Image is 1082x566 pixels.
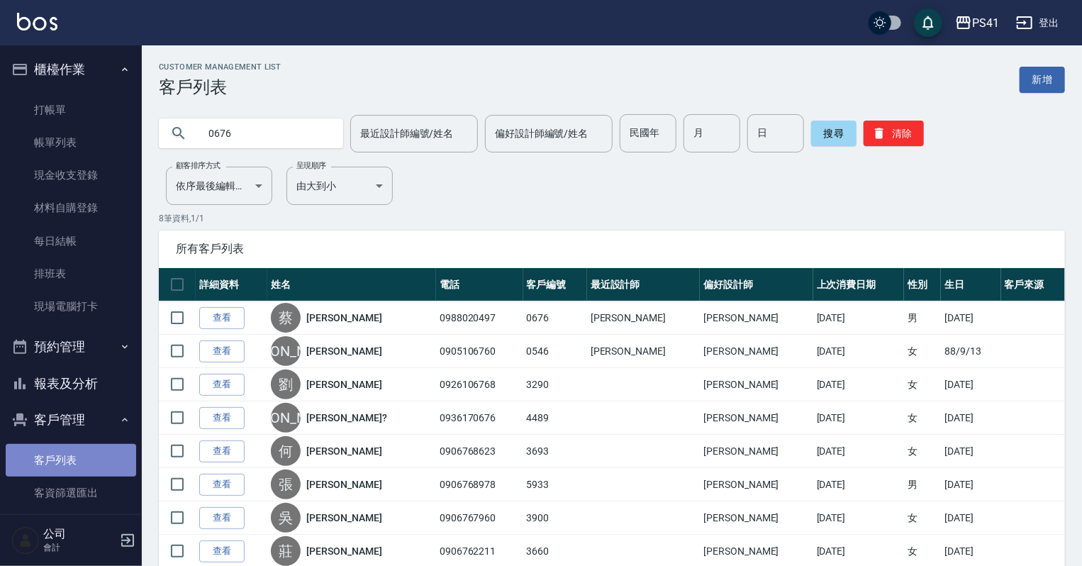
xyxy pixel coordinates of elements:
[436,468,523,501] td: 0906768978
[523,401,587,435] td: 4489
[904,335,941,368] td: 女
[1001,268,1065,301] th: 客戶來源
[6,509,136,542] a: 卡券管理
[941,401,1001,435] td: [DATE]
[6,51,136,88] button: 櫃檯作業
[6,159,136,192] a: 現金收支登錄
[700,301,813,335] td: [PERSON_NAME]
[176,242,1048,256] span: 所有客戶列表
[199,474,245,496] a: 查看
[17,13,57,30] img: Logo
[166,167,272,205] div: 依序最後編輯時間
[6,444,136,477] a: 客戶列表
[436,435,523,468] td: 0906768623
[6,126,136,159] a: 帳單列表
[176,160,221,171] label: 顧客排序方式
[813,401,904,435] td: [DATE]
[523,268,587,301] th: 客戶編號
[11,526,40,555] img: Person
[972,14,999,32] div: PS41
[904,501,941,535] td: 女
[523,468,587,501] td: 5933
[813,301,904,335] td: [DATE]
[271,470,301,499] div: 張
[904,435,941,468] td: 女
[271,536,301,566] div: 莊
[6,328,136,365] button: 預約管理
[523,435,587,468] td: 3693
[306,444,381,458] a: [PERSON_NAME]
[700,435,813,468] td: [PERSON_NAME]
[813,368,904,401] td: [DATE]
[6,365,136,402] button: 報表及分析
[941,435,1001,468] td: [DATE]
[271,303,301,333] div: 蔡
[306,477,381,492] a: [PERSON_NAME]
[199,114,332,152] input: 搜尋關鍵字
[941,468,1001,501] td: [DATE]
[700,268,813,301] th: 偏好設計師
[271,503,301,533] div: 吳
[941,268,1001,301] th: 生日
[813,501,904,535] td: [DATE]
[271,336,301,366] div: [PERSON_NAME]
[6,290,136,323] a: 現場電腦打卡
[523,368,587,401] td: 3290
[941,335,1001,368] td: 88/9/13
[6,225,136,257] a: 每日結帳
[700,468,813,501] td: [PERSON_NAME]
[199,307,245,329] a: 查看
[6,94,136,126] a: 打帳單
[196,268,267,301] th: 詳細資料
[6,257,136,290] a: 排班表
[949,9,1005,38] button: PS41
[523,501,587,535] td: 3900
[159,62,281,72] h2: Customer Management List
[523,301,587,335] td: 0676
[436,268,523,301] th: 電話
[587,268,700,301] th: 最近設計師
[306,377,381,392] a: [PERSON_NAME]
[436,335,523,368] td: 0905106760
[813,268,904,301] th: 上次消費日期
[1020,67,1065,93] a: 新增
[199,407,245,429] a: 查看
[700,501,813,535] td: [PERSON_NAME]
[436,368,523,401] td: 0926106768
[941,301,1001,335] td: [DATE]
[267,268,436,301] th: 姓名
[813,468,904,501] td: [DATE]
[941,501,1001,535] td: [DATE]
[904,401,941,435] td: 女
[813,435,904,468] td: [DATE]
[914,9,942,37] button: save
[306,411,386,425] a: [PERSON_NAME]?
[587,301,700,335] td: [PERSON_NAME]
[904,468,941,501] td: 男
[6,401,136,438] button: 客戶管理
[700,368,813,401] td: [PERSON_NAME]
[700,335,813,368] td: [PERSON_NAME]
[43,527,116,541] h5: 公司
[306,311,381,325] a: [PERSON_NAME]
[43,541,116,554] p: 會計
[436,501,523,535] td: 0906767960
[159,212,1065,225] p: 8 筆資料, 1 / 1
[6,477,136,509] a: 客資篩選匯出
[436,301,523,335] td: 0988020497
[199,507,245,529] a: 查看
[941,368,1001,401] td: [DATE]
[6,192,136,224] a: 材料自購登錄
[199,340,245,362] a: 查看
[199,440,245,462] a: 查看
[811,121,857,146] button: 搜尋
[306,544,381,558] a: [PERSON_NAME]
[199,374,245,396] a: 查看
[436,401,523,435] td: 0936170676
[904,301,941,335] td: 男
[271,403,301,433] div: [PERSON_NAME]
[813,335,904,368] td: [DATE]
[587,335,700,368] td: [PERSON_NAME]
[306,344,381,358] a: [PERSON_NAME]
[523,335,587,368] td: 0546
